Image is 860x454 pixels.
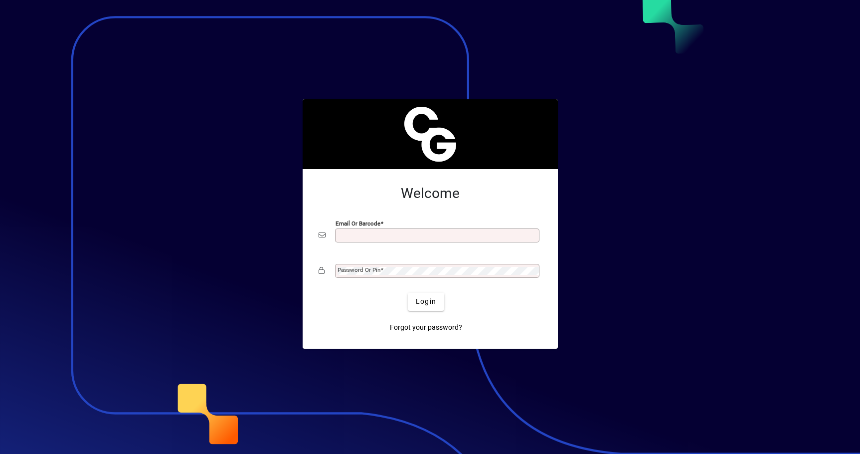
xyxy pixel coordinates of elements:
mat-label: Password or Pin [338,266,380,273]
span: Login [416,296,436,307]
h2: Welcome [319,185,542,202]
span: Forgot your password? [390,322,462,333]
mat-label: Email or Barcode [336,220,380,227]
a: Forgot your password? [386,319,466,337]
button: Login [408,293,444,311]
